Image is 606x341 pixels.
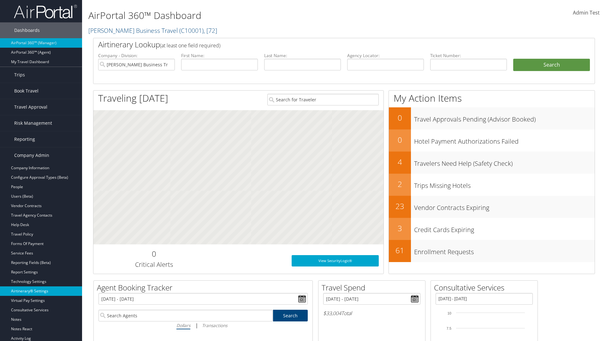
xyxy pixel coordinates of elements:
[389,112,411,123] h2: 0
[513,59,590,71] button: Search
[88,9,429,22] h1: AirPortal 360™ Dashboard
[98,260,210,269] h3: Critical Alerts
[389,218,595,240] a: 3Credit Cards Expiring
[323,310,420,317] h6: Total
[389,201,411,212] h2: 23
[389,129,595,152] a: 0Hotel Payment Authorizations Failed
[273,310,308,321] a: Search
[14,99,47,115] span: Travel Approval
[389,92,595,105] h1: My Action Items
[14,83,39,99] span: Book Travel
[14,22,40,38] span: Dashboards
[98,39,548,50] h2: Airtinerary Lookup
[414,112,595,124] h3: Travel Approvals Pending (Advisor Booked)
[389,107,595,129] a: 0Travel Approvals Pending (Advisor Booked)
[98,310,273,321] input: Search Agents
[389,174,595,196] a: 2Trips Missing Hotels
[264,52,341,59] label: Last Name:
[414,178,595,190] h3: Trips Missing Hotels
[14,115,52,131] span: Risk Management
[267,94,379,105] input: Search for Traveler
[414,222,595,234] h3: Credit Cards Expiring
[176,322,190,328] i: Dollars
[14,67,25,83] span: Trips
[414,134,595,146] h3: Hotel Payment Authorizations Failed
[98,248,210,259] h2: 0
[14,131,35,147] span: Reporting
[14,147,49,163] span: Company Admin
[430,52,507,59] label: Ticket Number:
[98,52,175,59] label: Company - Division:
[389,223,411,234] h2: 3
[202,322,227,328] i: Transactions
[389,245,411,256] h2: 61
[98,321,308,329] div: |
[434,282,538,293] h2: Consultative Services
[389,135,411,145] h2: 0
[97,282,312,293] h2: Agent Booking Tracker
[389,157,411,167] h2: 4
[389,152,595,174] a: 4Travelers Need Help (Safety Check)
[448,311,451,315] tspan: 10
[160,42,220,49] span: (at least one field required)
[14,4,77,19] img: airportal-logo.png
[181,52,258,59] label: First Name:
[447,326,451,330] tspan: 7.5
[573,3,600,23] a: Admin Test
[389,196,595,218] a: 23Vendor Contracts Expiring
[347,52,424,59] label: Agency Locator:
[414,156,595,168] h3: Travelers Need Help (Safety Check)
[414,244,595,256] h3: Enrollment Requests
[322,282,425,293] h2: Travel Spend
[179,26,204,35] span: ( C10001 )
[389,179,411,189] h2: 2
[98,92,168,105] h1: Traveling [DATE]
[204,26,217,35] span: , [ 72 ]
[573,9,600,16] span: Admin Test
[88,26,217,35] a: [PERSON_NAME] Business Travel
[323,310,341,317] span: $33,004
[292,255,379,266] a: View SecurityLogic®
[414,200,595,212] h3: Vendor Contracts Expiring
[389,240,595,262] a: 61Enrollment Requests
